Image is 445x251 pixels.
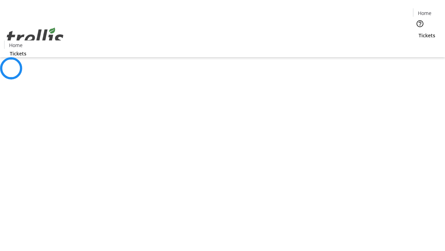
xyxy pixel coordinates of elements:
button: Cart [413,39,427,53]
span: Home [418,9,431,17]
span: Tickets [10,50,26,57]
img: Orient E2E Organization 62NfgGhcA5's Logo [4,20,66,55]
span: Home [9,41,23,49]
span: Tickets [419,32,435,39]
a: Tickets [4,50,32,57]
a: Tickets [413,32,441,39]
a: Home [5,41,27,49]
button: Help [413,17,427,31]
a: Home [413,9,436,17]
